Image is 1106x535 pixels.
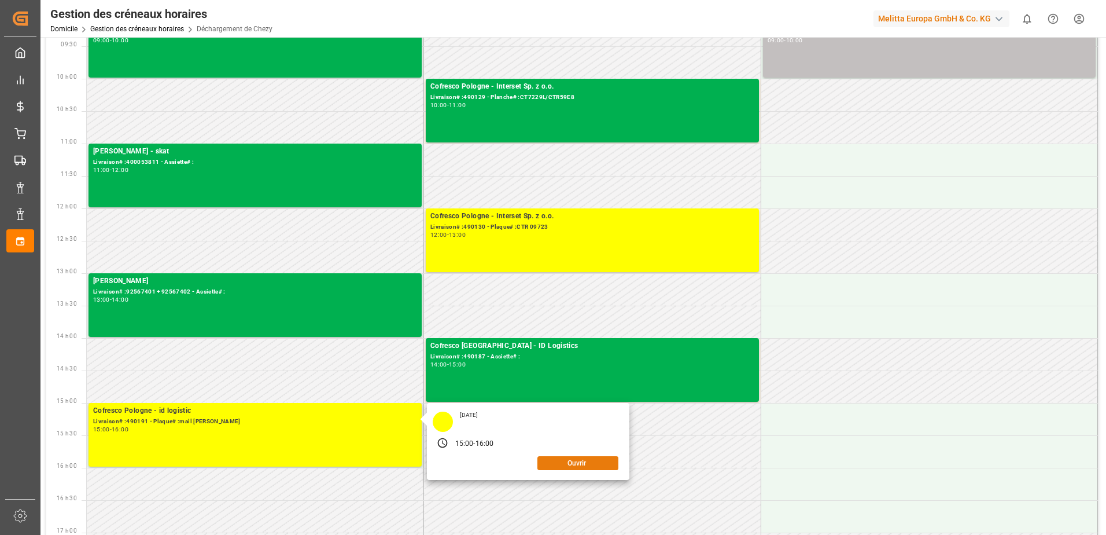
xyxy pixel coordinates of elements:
[57,236,77,242] span: 12 h 30
[57,74,77,80] span: 10 h 00
[784,38,786,43] div: -
[57,430,77,437] span: 15 h 30
[57,301,77,307] span: 13 h 30
[93,38,110,43] div: 09:00
[1040,6,1066,32] button: Centre d’aide
[768,38,784,43] div: 09:00
[430,81,754,93] div: Cofresco Pologne - Interset Sp. z o.o.
[57,495,77,501] span: 16 h 30
[873,8,1014,30] button: Melitta Europa GmbH & Co. KG
[93,287,417,297] div: Livraison# :92567401 + 92567402 - Assiette# :
[93,167,110,173] div: 11:00
[93,297,110,302] div: 13:00
[430,340,754,352] div: Cofresco [GEOGRAPHIC_DATA] - ID Logistics
[57,106,77,112] span: 10 h 30
[112,38,128,43] div: 10:00
[57,365,77,372] span: 14 h 30
[57,527,77,534] span: 17 h 00
[1014,6,1040,32] button: Afficher 0 nouvelles notifications
[110,167,112,173] div: -
[456,411,482,419] div: [DATE]
[475,439,494,449] div: 16:00
[430,211,754,222] div: Cofresco Pologne - Interset Sp. z o.o.
[455,439,474,449] div: 15:00
[430,222,754,232] div: Livraison# :490130 - Plaque# :CTR 09723
[50,5,272,23] div: Gestion des créneaux horaires
[110,38,112,43] div: -
[57,398,77,404] span: 15 h 00
[878,13,991,25] font: Melitta Europa GmbH & Co. KG
[447,362,449,367] div: -
[93,276,417,287] div: [PERSON_NAME]
[112,297,128,302] div: 14:00
[112,167,128,173] div: 12:00
[449,232,466,237] div: 13:00
[430,93,754,102] div: Livraison# :490129 - Planche# :CT7229L/CTR59E8
[447,232,449,237] div: -
[430,362,447,367] div: 14:00
[112,427,128,432] div: 16:00
[93,146,417,157] div: [PERSON_NAME] - skat
[449,362,466,367] div: 15:00
[430,352,754,362] div: Livraison# :490187 - Assiette# :
[57,333,77,339] span: 14 h 00
[447,102,449,108] div: -
[61,138,77,145] span: 11:00
[90,25,184,33] a: Gestion des créneaux horaires
[473,439,475,449] div: -
[61,171,77,177] span: 11:30
[57,268,77,274] span: 13 h 00
[93,427,110,432] div: 15:00
[93,405,417,417] div: Cofresco Pologne - id logistic
[449,102,466,108] div: 11:00
[110,297,112,302] div: -
[50,25,78,33] a: Domicile
[57,463,77,469] span: 16 h 00
[786,38,803,43] div: 10:00
[93,417,417,427] div: Livraison# :490191 - Plaque# :mail [PERSON_NAME]
[430,102,447,108] div: 10:00
[93,157,417,167] div: Livraison# :400053811 - Assiette# :
[61,41,77,47] span: 09:30
[110,427,112,432] div: -
[57,203,77,210] span: 12 h 00
[537,456,618,470] button: Ouvrir
[430,232,447,237] div: 12:00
